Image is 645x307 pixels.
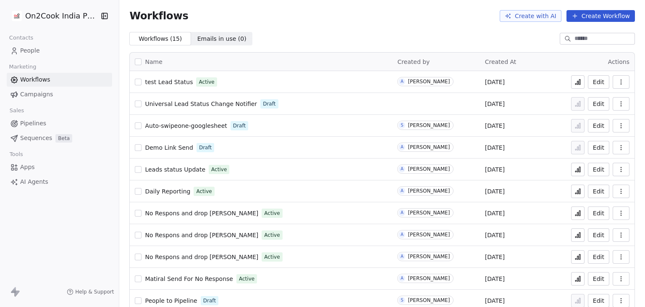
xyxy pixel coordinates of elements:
span: Active [239,275,254,283]
button: Edit [588,206,609,220]
span: [DATE] [485,231,505,239]
a: Pipelines [7,116,112,130]
div: A [401,275,404,282]
button: Edit [588,141,609,154]
button: Edit [588,272,609,286]
a: People [7,44,112,58]
span: Created by [397,58,430,65]
span: Active [264,209,280,217]
span: [DATE] [485,209,505,217]
span: Help & Support [75,288,114,295]
a: Leads status Update [145,165,205,174]
button: On2Cook India Pvt. Ltd. [10,9,94,23]
div: [PERSON_NAME] [408,122,450,128]
span: Daily Reporting [145,188,190,195]
a: SequencesBeta [7,131,112,145]
a: Daily Reporting [145,187,190,196]
span: Draft [233,122,246,130]
a: No Respons and drop [PERSON_NAME] [145,231,258,239]
span: Active [196,188,212,195]
span: Actions [608,58,629,65]
a: Universal Lead Status Change Notifier [145,100,257,108]
a: Help & Support [67,288,114,295]
span: [DATE] [485,122,505,130]
div: S [401,297,403,304]
span: [DATE] [485,143,505,152]
span: On2Cook India Pvt. Ltd. [25,11,98,21]
span: Draft [263,100,275,108]
span: Workflows [20,75,50,84]
button: Edit [588,119,609,132]
span: Active [211,166,227,173]
span: Workflows [129,10,188,22]
span: No Respons and drop [PERSON_NAME] [145,232,258,238]
div: [PERSON_NAME] [408,232,450,238]
span: People to Pipeline [145,297,197,304]
span: [DATE] [485,253,505,261]
a: People to Pipeline [145,296,197,305]
span: Draft [199,144,212,151]
img: on2cook%20logo-04%20copy.jpg [12,11,22,21]
span: Contacts [5,32,37,44]
span: Matiral Send For No Response [145,275,233,282]
div: A [401,188,404,194]
button: Edit [588,97,609,111]
div: [PERSON_NAME] [408,210,450,216]
div: S [401,122,403,129]
span: [DATE] [485,296,505,305]
a: No Respons and drop [PERSON_NAME] [145,253,258,261]
button: Edit [588,228,609,242]
span: Draft [203,297,216,304]
span: Universal Lead Status Change Notifier [145,101,257,107]
span: No Respons and drop [PERSON_NAME] [145,210,258,217]
div: A [401,78,404,85]
button: Create with AI [500,10,561,22]
span: Pipelines [20,119,46,128]
span: [DATE] [485,187,505,196]
span: Active [264,253,280,261]
a: Campaigns [7,87,112,101]
span: Demo Link Send [145,144,193,151]
span: Name [145,58,162,66]
a: Workflows [7,73,112,87]
span: AI Agents [20,177,48,186]
span: Tools [6,148,26,161]
div: [PERSON_NAME] [408,297,450,303]
div: A [401,253,404,260]
a: test Lead Status [145,78,193,86]
span: Beta [55,134,72,143]
div: [PERSON_NAME] [408,275,450,281]
span: Sales [6,104,28,117]
button: Edit [588,250,609,264]
span: [DATE] [485,165,505,174]
span: Auto-swipeone-googlesheet [145,122,227,129]
span: No Respons and drop [PERSON_NAME] [145,254,258,260]
div: [PERSON_NAME] [408,188,450,194]
a: Apps [7,160,112,174]
span: Leads status Update [145,166,205,173]
div: A [401,209,404,216]
button: Edit [588,185,609,198]
a: Demo Link Send [145,143,193,152]
span: test Lead Status [145,79,193,85]
button: Edit [588,163,609,176]
button: Create Workflow [566,10,635,22]
div: [PERSON_NAME] [408,254,450,259]
div: [PERSON_NAME] [408,166,450,172]
span: Apps [20,163,35,172]
span: People [20,46,40,55]
div: [PERSON_NAME] [408,79,450,85]
div: [PERSON_NAME] [408,144,450,150]
span: Active [199,78,214,86]
button: Edit [588,75,609,89]
div: A [401,166,404,172]
span: Active [264,231,280,239]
